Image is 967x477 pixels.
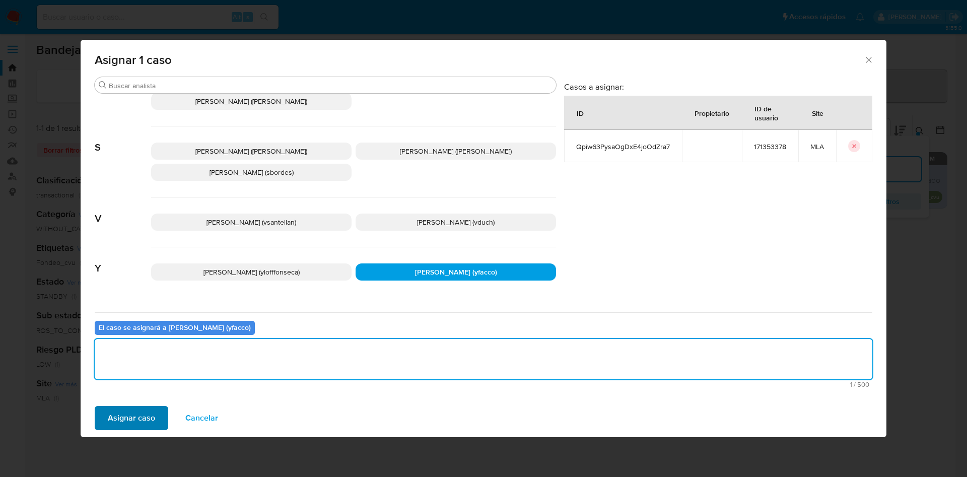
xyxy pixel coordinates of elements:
[417,217,495,227] span: [PERSON_NAME] (vduch)
[742,96,798,129] div: ID de usuario
[810,142,824,151] span: MLA
[151,164,352,181] div: [PERSON_NAME] (sbordes)
[210,167,294,177] span: [PERSON_NAME] (sbordes)
[151,143,352,160] div: [PERSON_NAME] ([PERSON_NAME])
[195,96,307,106] span: [PERSON_NAME] ([PERSON_NAME])
[95,197,151,225] span: V
[81,40,886,437] div: assign-modal
[195,146,307,156] span: [PERSON_NAME] ([PERSON_NAME])
[565,101,596,125] div: ID
[800,101,836,125] div: Site
[99,322,251,332] b: El caso se asignará a [PERSON_NAME] (yfacco)
[98,381,869,388] span: Máximo 500 caracteres
[95,406,168,430] button: Asignar caso
[356,214,556,231] div: [PERSON_NAME] (vduch)
[576,142,670,151] span: Qpiw63PysaOgDxE4joOdZra7
[564,82,872,92] h3: Casos a asignar:
[356,143,556,160] div: [PERSON_NAME] ([PERSON_NAME])
[95,247,151,275] span: Y
[682,101,741,125] div: Propietario
[754,142,786,151] span: 171353378
[151,263,352,281] div: [PERSON_NAME] (ylofffonseca)
[203,267,300,277] span: [PERSON_NAME] (ylofffonseca)
[109,81,552,90] input: Buscar analista
[95,126,151,154] span: S
[172,406,231,430] button: Cancelar
[95,54,864,66] span: Asignar 1 caso
[151,214,352,231] div: [PERSON_NAME] (vsantellan)
[356,263,556,281] div: [PERSON_NAME] (yfacco)
[400,146,512,156] span: [PERSON_NAME] ([PERSON_NAME])
[151,93,352,110] div: [PERSON_NAME] ([PERSON_NAME])
[848,140,860,152] button: icon-button
[864,55,873,64] button: Cerrar ventana
[185,407,218,429] span: Cancelar
[206,217,296,227] span: [PERSON_NAME] (vsantellan)
[108,407,155,429] span: Asignar caso
[99,81,107,89] button: Buscar
[415,267,497,277] span: [PERSON_NAME] (yfacco)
